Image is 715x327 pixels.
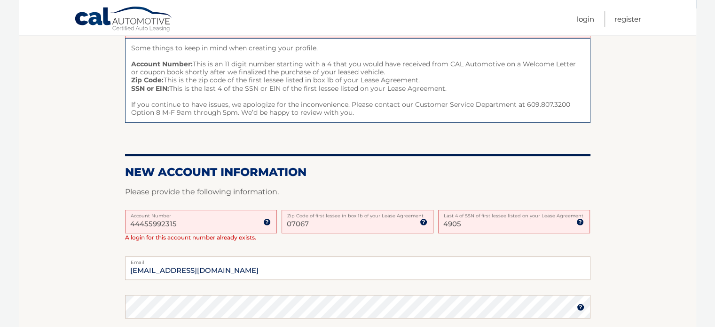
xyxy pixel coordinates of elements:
[438,210,590,217] label: Last 4 of SSN of first lessee listed on your Lease Agreement
[576,218,584,226] img: tooltip.svg
[282,210,433,233] input: Zip Code
[420,218,427,226] img: tooltip.svg
[131,76,164,84] strong: Zip Code:
[125,38,590,123] span: Some things to keep in mind when creating your profile. This is an 11 digit number starting with ...
[125,165,590,179] h2: New Account Information
[577,11,594,27] a: Login
[125,234,256,241] span: A login for this account number already exists.
[125,210,277,233] input: Account Number
[131,60,193,68] strong: Account Number:
[125,210,277,217] label: Account Number
[125,256,590,264] label: Email
[131,84,169,93] strong: SSN or EIN:
[614,11,641,27] a: Register
[577,303,584,311] img: tooltip.svg
[125,256,590,280] input: Email
[263,218,271,226] img: tooltip.svg
[74,6,173,33] a: Cal Automotive
[282,210,433,217] label: Zip Code of first lessee in box 1b of your Lease Agreement
[125,185,590,199] p: Please provide the following information.
[438,210,590,233] input: SSN or EIN (last 4 digits only)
